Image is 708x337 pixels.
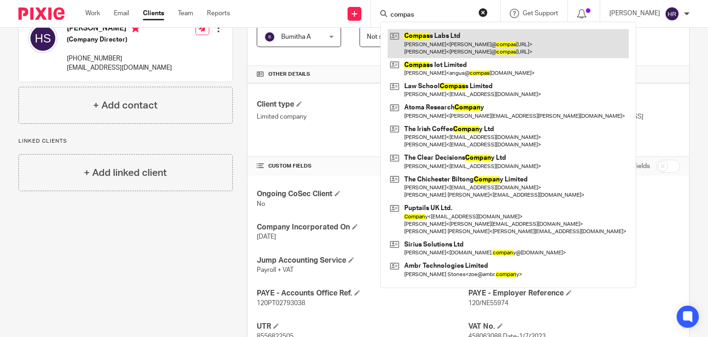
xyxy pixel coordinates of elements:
[468,300,508,307] span: 120/NE55974
[114,9,129,18] a: Email
[468,289,680,298] h4: PAYE - Employer Reference
[131,24,140,33] i: Primary
[257,162,468,170] h4: CUSTOM FIELDS
[257,256,468,265] h4: Jump Accounting Service
[93,98,158,113] h4: + Add contact
[18,7,65,20] img: Pixie
[268,71,310,78] span: Other details
[257,100,468,109] h4: Client type
[257,112,468,121] p: Limited company
[257,189,468,199] h4: Ongoing CoSec Client
[257,223,468,232] h4: Company Incorporated On
[85,9,100,18] a: Work
[257,300,305,307] span: 120PT02793038
[84,166,167,180] h4: + Add linked client
[478,8,488,17] button: Clear
[257,289,468,298] h4: PAYE - Accounts Office Ref.
[67,54,172,63] p: [PHONE_NUMBER]
[143,9,164,18] a: Clients
[207,9,230,18] a: Reports
[67,35,172,44] h5: (Company Director)
[523,10,558,17] span: Get Support
[257,234,276,240] span: [DATE]
[28,24,58,53] img: svg%3E
[178,9,193,18] a: Team
[257,201,265,207] span: No
[367,34,404,40] span: Not selected
[67,63,172,72] p: [EMAIL_ADDRESS][DOMAIN_NAME]
[257,267,294,273] span: Payroll + VAT
[67,24,172,35] h4: [PERSON_NAME]
[264,31,275,42] img: svg%3E
[665,6,679,21] img: svg%3E
[468,322,680,331] h4: VAT No.
[257,322,468,331] h4: UTR
[609,9,660,18] p: [PERSON_NAME]
[281,34,311,40] span: Bumitha A
[389,11,472,19] input: Search
[18,138,233,145] p: Linked clients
